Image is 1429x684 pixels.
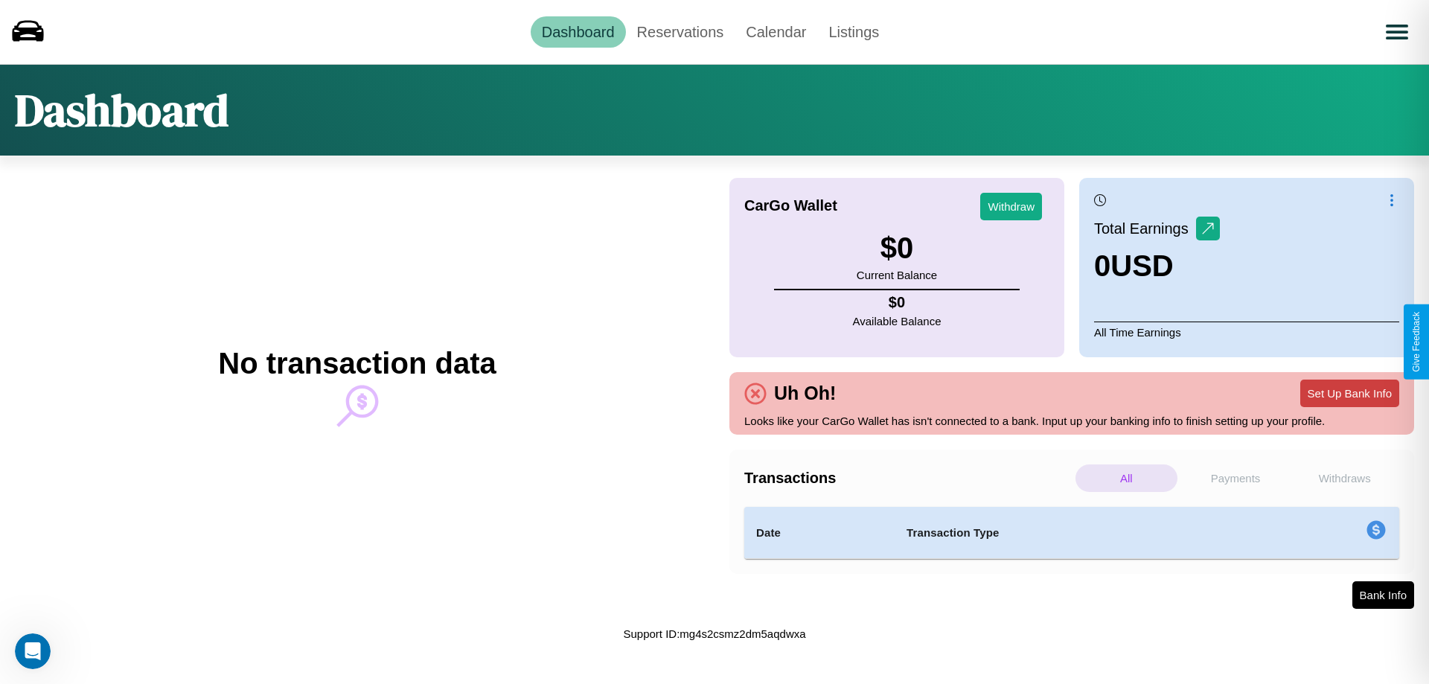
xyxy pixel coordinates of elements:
[744,470,1072,487] h4: Transactions
[980,193,1042,220] button: Withdraw
[853,311,942,331] p: Available Balance
[15,80,228,141] h1: Dashboard
[1094,215,1196,242] p: Total Earnings
[531,16,626,48] a: Dashboard
[1294,464,1396,492] p: Withdraws
[907,524,1244,542] h4: Transaction Type
[1094,322,1399,342] p: All Time Earnings
[1185,464,1287,492] p: Payments
[744,411,1399,431] p: Looks like your CarGo Wallet has isn't connected to a bank. Input up your banking info to finish ...
[218,347,496,380] h2: No transaction data
[744,507,1399,559] table: simple table
[756,524,883,542] h4: Date
[817,16,890,48] a: Listings
[623,624,805,644] p: Support ID: mg4s2csmz2dm5aqdwxa
[1094,249,1220,283] h3: 0 USD
[767,383,843,404] h4: Uh Oh!
[1352,581,1414,609] button: Bank Info
[744,197,837,214] h4: CarGo Wallet
[1411,312,1422,372] div: Give Feedback
[853,294,942,311] h4: $ 0
[15,633,51,669] iframe: Intercom live chat
[857,265,937,285] p: Current Balance
[1376,11,1418,53] button: Open menu
[1075,464,1177,492] p: All
[735,16,817,48] a: Calendar
[626,16,735,48] a: Reservations
[857,231,937,265] h3: $ 0
[1300,380,1399,407] button: Set Up Bank Info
